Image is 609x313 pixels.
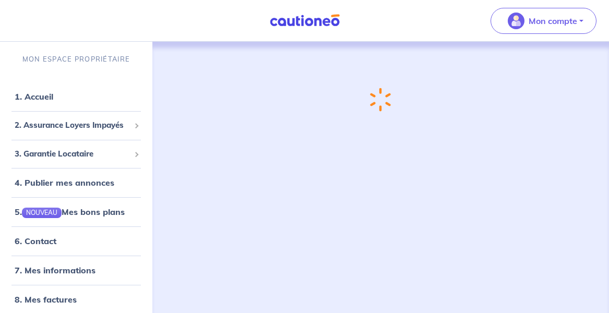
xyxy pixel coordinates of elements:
[22,54,130,64] p: MON ESPACE PROPRIÉTAIRE
[4,172,148,193] div: 4. Publier mes annonces
[529,15,577,27] p: Mon compte
[4,231,148,251] div: 6. Contact
[4,260,148,281] div: 7. Mes informations
[15,177,114,188] a: 4. Publier mes annonces
[266,14,344,27] img: Cautioneo
[4,289,148,310] div: 8. Mes factures
[15,294,77,305] a: 8. Mes factures
[4,201,148,222] div: 5.NOUVEAUMes bons plans
[508,13,524,29] img: illu_account_valid_menu.svg
[15,119,130,131] span: 2. Assurance Loyers Impayés
[4,86,148,107] div: 1. Accueil
[15,148,130,160] span: 3. Garantie Locataire
[15,265,95,275] a: 7. Mes informations
[370,88,391,112] img: loading-spinner
[15,91,53,102] a: 1. Accueil
[15,236,56,246] a: 6. Contact
[4,144,148,164] div: 3. Garantie Locataire
[4,115,148,136] div: 2. Assurance Loyers Impayés
[491,8,596,34] button: illu_account_valid_menu.svgMon compte
[15,207,125,217] a: 5.NOUVEAUMes bons plans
